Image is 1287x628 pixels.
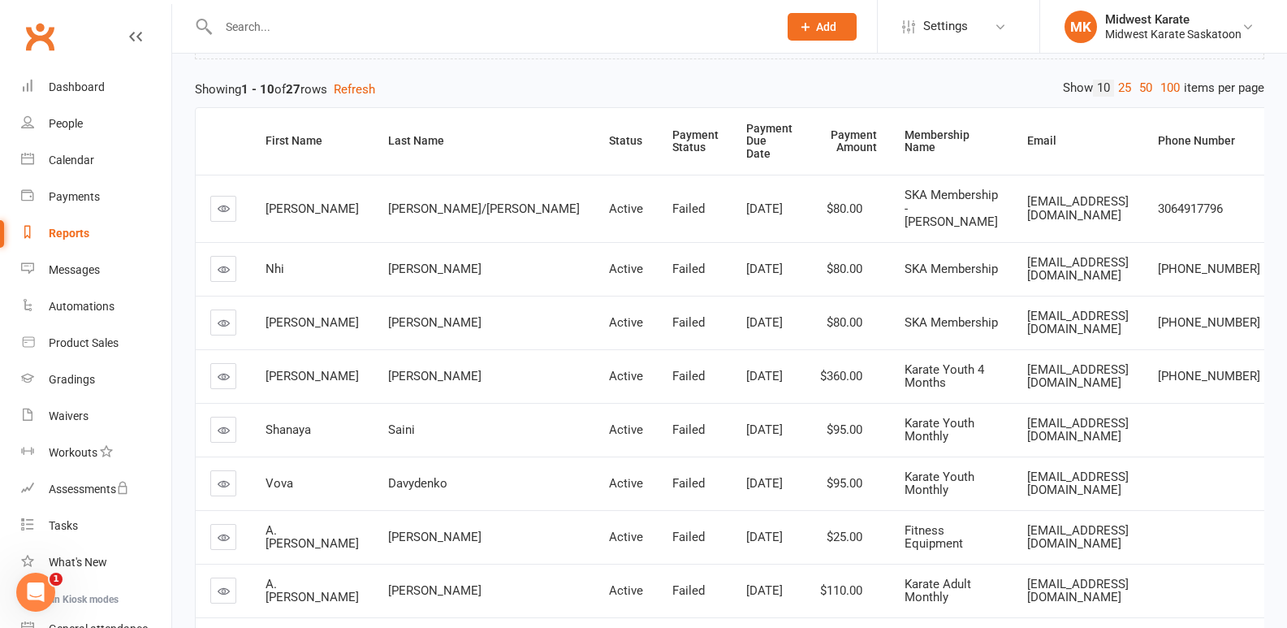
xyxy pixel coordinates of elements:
div: Payment Amount [820,129,877,154]
span: [DATE] [746,201,783,216]
span: [PHONE_NUMBER] [1158,262,1260,276]
span: $360.00 [820,369,862,383]
span: [EMAIL_ADDRESS][DOMAIN_NAME] [1027,523,1129,552]
div: Gradings [49,373,95,386]
span: SKA Membership - [PERSON_NAME] [905,188,998,229]
span: SKA Membership [905,315,998,330]
span: [PERSON_NAME] [388,369,482,383]
span: [EMAIL_ADDRESS][DOMAIN_NAME] [1027,577,1129,605]
span: $110.00 [820,583,862,598]
span: Failed [672,315,705,330]
div: Last Name [388,135,581,147]
div: Tasks [49,519,78,532]
span: Failed [672,422,705,437]
span: Settings [923,8,968,45]
span: Active [609,315,643,330]
span: $80.00 [827,315,862,330]
span: Failed [672,262,705,276]
iframe: Intercom live chat [16,573,55,612]
span: Active [609,422,643,437]
div: Calendar [49,154,94,167]
span: [PERSON_NAME] [388,262,482,276]
span: A. [PERSON_NAME] [266,577,359,605]
span: Active [609,262,643,276]
a: 50 [1135,80,1156,97]
span: [EMAIL_ADDRESS][DOMAIN_NAME] [1027,309,1129,337]
div: MK [1065,11,1097,43]
span: [PHONE_NUMBER] [1158,315,1260,330]
span: Karate Youth Monthly [905,416,974,444]
div: Status [609,135,645,147]
div: Payment Due Date [746,123,792,160]
div: Dashboard [49,80,105,93]
span: Karate Adult Monthly [905,577,971,605]
span: [PERSON_NAME] [388,530,482,544]
span: [DATE] [746,315,783,330]
div: Reports [49,227,89,240]
span: Active [609,201,643,216]
div: Messages [49,263,100,276]
span: Karate Youth Monthly [905,470,974,498]
span: Active [609,476,643,491]
span: Saini [388,422,415,437]
span: Failed [672,201,705,216]
span: [EMAIL_ADDRESS][DOMAIN_NAME] [1027,416,1129,444]
span: $95.00 [827,476,862,491]
span: A. [PERSON_NAME] [266,523,359,552]
span: [DATE] [746,583,783,598]
a: Waivers [21,398,171,435]
a: People [21,106,171,142]
a: Dashboard [21,69,171,106]
a: Calendar [21,142,171,179]
a: 10 [1093,80,1114,97]
div: Automations [49,300,114,313]
span: [PERSON_NAME] [266,369,359,383]
span: Fitness Equipment [905,523,963,552]
span: $95.00 [827,422,862,437]
span: Active [609,583,643,598]
span: [PERSON_NAME] [388,315,482,330]
div: Workouts [49,446,97,459]
a: Gradings [21,362,171,398]
a: Product Sales [21,325,171,362]
span: Nhi [266,262,284,276]
span: Active [609,369,643,383]
span: [DATE] [746,530,783,544]
button: Refresh [334,80,375,99]
span: Failed [672,476,705,491]
span: Add [816,20,836,33]
span: [EMAIL_ADDRESS][DOMAIN_NAME] [1027,470,1129,498]
span: [PERSON_NAME] [266,315,359,330]
a: What's New [21,544,171,581]
div: Showing of rows [195,80,1264,99]
span: [EMAIL_ADDRESS][DOMAIN_NAME] [1027,194,1129,223]
a: Tasks [21,508,171,544]
span: $80.00 [827,201,862,216]
span: Failed [672,369,705,383]
span: [PERSON_NAME] [266,201,359,216]
div: Show items per page [1063,80,1264,97]
span: Shanaya [266,422,311,437]
span: [DATE] [746,476,783,491]
span: 1 [50,573,63,586]
span: $80.00 [827,262,862,276]
a: Messages [21,252,171,288]
a: Payments [21,179,171,215]
a: Assessments [21,471,171,508]
div: First Name [266,135,361,147]
a: Workouts [21,435,171,471]
span: Failed [672,530,705,544]
div: Payment Status [672,129,719,154]
div: Waivers [49,409,89,422]
span: Vova [266,476,293,491]
span: SKA Membership [905,262,998,276]
span: [DATE] [746,422,783,437]
span: [EMAIL_ADDRESS][DOMAIN_NAME] [1027,362,1129,391]
div: Midwest Karate Saskatoon [1105,27,1242,41]
span: Davydenko [388,476,447,491]
div: Payments [49,190,100,203]
strong: 27 [286,82,300,97]
a: Clubworx [19,16,60,57]
span: [PERSON_NAME] [388,583,482,598]
div: Phone Number [1158,135,1262,147]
